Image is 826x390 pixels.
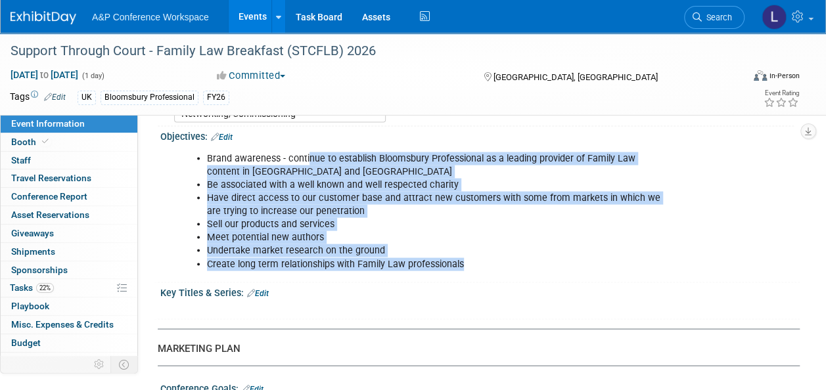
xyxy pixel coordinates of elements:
[493,72,658,82] span: [GEOGRAPHIC_DATA], [GEOGRAPHIC_DATA]
[764,90,799,97] div: Event Rating
[1,206,137,224] a: Asset Reservations
[111,356,138,373] td: Toggle Event Tabs
[36,283,54,293] span: 22%
[11,191,87,202] span: Conference Report
[38,70,51,80] span: to
[11,265,68,275] span: Sponsorships
[1,225,137,242] a: Giveaways
[769,71,800,81] div: In-Person
[10,282,54,293] span: Tasks
[212,69,290,83] button: Committed
[754,70,767,81] img: Format-Inperson.png
[247,288,269,297] a: Edit
[1,261,137,279] a: Sponsorships
[81,72,104,80] span: (1 day)
[207,152,665,178] li: Brand awareness - continue to establish Bloomsbury Professional as a leading provider of Family L...
[684,6,745,29] a: Search
[6,39,732,63] div: Support Through Court - Family Law Breakfast (STCFLB) 2026
[1,115,137,133] a: Event Information
[762,5,787,30] img: Louise Morgan
[11,228,54,238] span: Giveaways
[160,282,800,299] div: Key Titles & Series:
[211,132,233,141] a: Edit
[11,337,41,348] span: Budget
[1,316,137,334] a: Misc. Expenses & Credits
[11,118,85,129] span: Event Information
[44,93,66,102] a: Edit
[101,91,198,104] div: Bloomsbury Professional
[11,246,55,257] span: Shipments
[10,90,66,105] td: Tags
[207,217,665,230] li: Sell our products and services
[78,91,96,104] div: UK
[207,191,665,217] li: Have direct access to our customer base and attract new customers with some from markets in which...
[207,257,665,271] li: Create long term relationships with Family Law professionals
[11,356,99,366] span: ROI, Objectives & ROO
[158,341,790,355] div: MARKETING PLAN
[203,91,229,104] div: FY26
[92,12,209,22] span: A&P Conference Workspace
[1,353,137,370] a: ROI, Objectives & ROO
[1,334,137,352] a: Budget
[11,209,89,220] span: Asset Reservations
[1,279,137,297] a: Tasks22%
[11,137,51,147] span: Booth
[160,126,800,143] div: Objectives:
[11,301,49,311] span: Playbook
[1,297,137,315] a: Playbook
[207,244,665,257] li: Undertake market research on the ground
[88,356,111,373] td: Personalize Event Tab Strip
[207,178,665,191] li: Be associated with a well known and well respected charity
[702,12,732,22] span: Search
[42,138,49,145] i: Booth reservation complete
[1,188,137,206] a: Conference Report
[1,133,137,151] a: Booth
[11,155,31,165] span: Staff
[11,319,114,330] span: Misc. Expenses & Credits
[10,69,79,81] span: [DATE] [DATE]
[1,169,137,187] a: Travel Reservations
[685,68,800,88] div: Event Format
[11,173,91,183] span: Travel Reservations
[207,230,665,244] li: Meet potential new authors
[1,243,137,261] a: Shipments
[11,11,76,24] img: ExhibitDay
[1,152,137,169] a: Staff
